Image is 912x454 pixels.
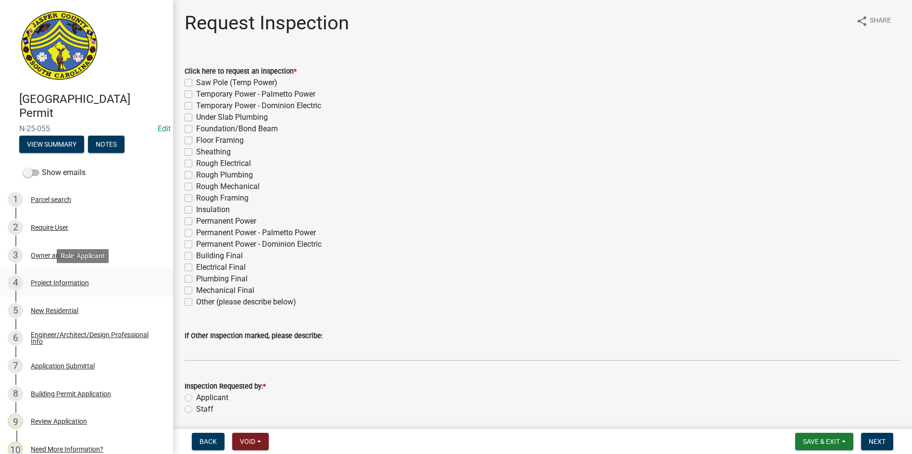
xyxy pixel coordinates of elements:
[158,124,171,133] a: Edit
[31,252,104,259] div: Owner and Property Info
[196,239,322,250] label: Permanent Power - Dominion Electric
[869,438,886,445] span: Next
[19,10,100,82] img: Jasper County, South Carolina
[232,433,269,450] button: Void
[8,330,23,346] div: 6
[196,158,251,169] label: Rough Electrical
[31,446,103,453] div: Need More Information?
[240,438,255,445] span: Void
[196,296,296,308] label: Other (please describe below)
[8,248,23,263] div: 3
[196,204,230,215] label: Insulation
[849,12,899,30] button: shareShare
[185,383,266,390] label: Inspection Requested by:
[8,275,23,290] div: 4
[196,77,277,88] label: Saw Pole (Temp Power)
[88,136,125,153] button: Notes
[196,135,244,146] label: Floor Framing
[196,169,253,181] label: Rough Plumbing
[185,12,349,35] h1: Request Inspection
[196,262,246,273] label: Electrical Final
[196,392,228,404] label: Applicant
[192,433,225,450] button: Back
[19,124,154,133] span: N-25-055
[31,279,89,286] div: Project Information
[861,433,893,450] button: Next
[803,438,840,445] span: Save & Exit
[31,363,95,369] div: Application Submittal
[196,227,316,239] label: Permanent Power - Palmetto Power
[196,112,268,123] label: Under Slab Plumbing
[185,333,323,340] label: If Other Inspection marked, please describe:
[19,141,84,149] wm-modal-confirm: Summary
[31,418,87,425] div: Review Application
[196,100,321,112] label: Temporary Power - Dominion Electric
[31,331,158,345] div: Engineer/Architect/Design Professional Info
[8,220,23,235] div: 2
[196,250,243,262] label: Building Final
[196,404,213,415] label: Staff
[196,192,249,204] label: Rough Framing
[23,167,86,178] label: Show emails
[8,192,23,207] div: 1
[196,181,260,192] label: Rough Mechanical
[158,124,171,133] wm-modal-confirm: Edit Application Number
[8,358,23,374] div: 7
[196,285,254,296] label: Mechanical Final
[856,15,868,27] i: share
[19,136,84,153] button: View Summary
[8,386,23,402] div: 8
[795,433,853,450] button: Save & Exit
[196,88,315,100] label: Temporary Power - Palmetto Power
[185,68,297,75] label: Click here to request an inspection
[8,414,23,429] div: 9
[88,141,125,149] wm-modal-confirm: Notes
[8,303,23,318] div: 5
[200,438,217,445] span: Back
[196,215,256,227] label: Permanent Power
[19,92,165,120] h4: [GEOGRAPHIC_DATA] Permit
[31,224,68,231] div: Require User
[31,196,71,203] div: Parcel search
[57,249,109,263] div: Role: Applicant
[196,123,278,135] label: Foundation/Bond Beam
[196,146,231,158] label: Sheathing
[196,273,248,285] label: Plumbing Final
[870,15,891,27] span: Share
[31,307,78,314] div: New Residential
[31,391,111,397] div: Building Permit Application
